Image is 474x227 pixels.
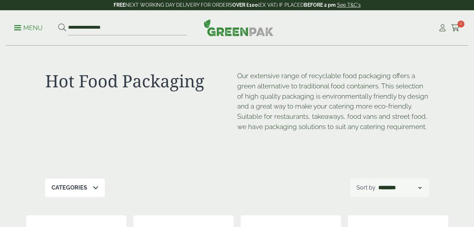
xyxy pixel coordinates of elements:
span: 0 [457,21,464,28]
strong: FREE [114,2,125,8]
p: Our extensive range of recyclable food packaging offers a green alternative to traditional food c... [237,71,429,132]
i: My Account [438,24,447,31]
img: GreenPak Supplies [204,19,274,36]
a: 0 [451,23,460,33]
a: Menu [14,24,43,31]
h1: Hot Food Packaging [45,71,237,91]
p: Menu [14,24,43,32]
i: Cart [451,24,460,31]
strong: OVER £100 [232,2,258,8]
p: Sort by [356,184,376,192]
a: See T&C's [337,2,361,8]
p: [URL][DOMAIN_NAME] [237,138,238,139]
strong: BEFORE 2 pm [304,2,336,8]
select: Shop order [377,184,423,192]
p: Categories [52,184,87,192]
